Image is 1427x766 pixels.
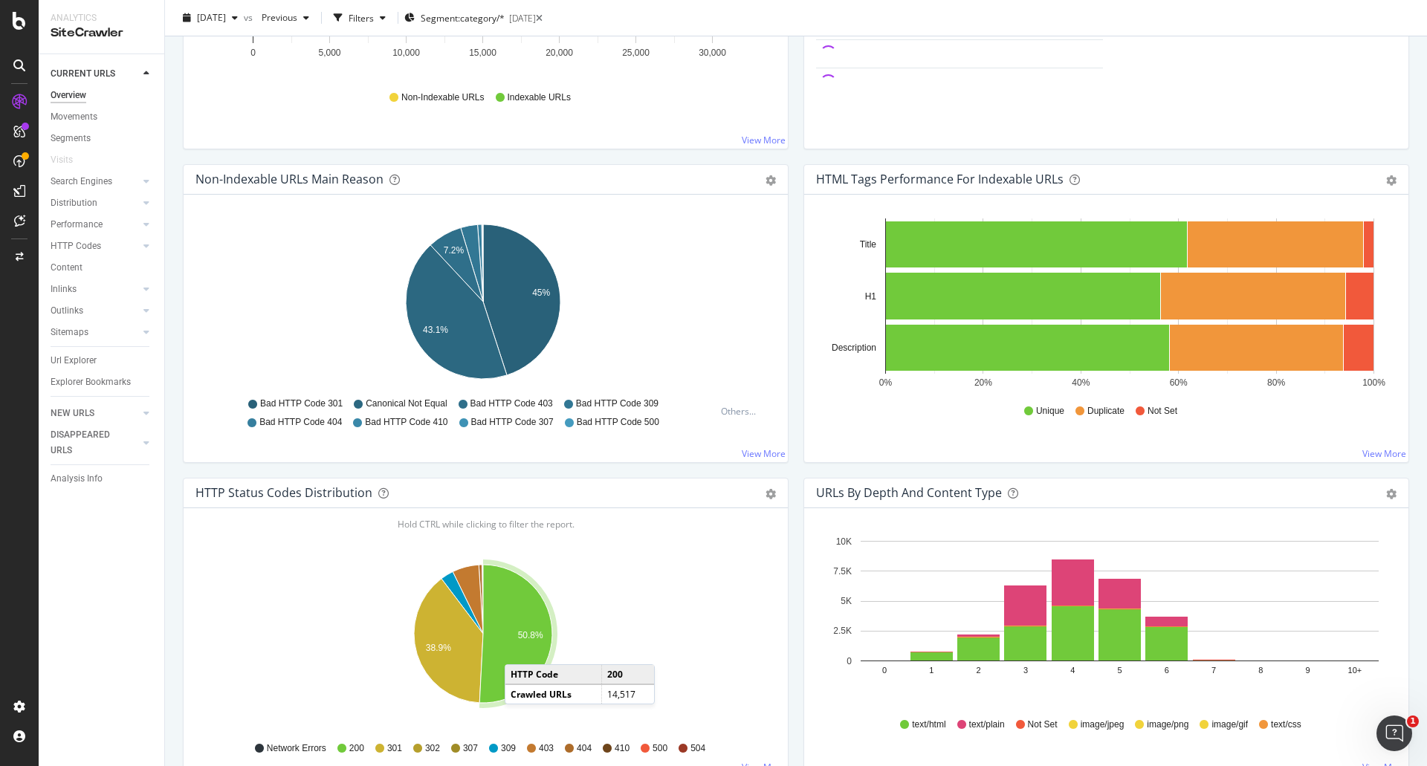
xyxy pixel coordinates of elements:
text: Title [860,239,877,250]
div: Overview [51,88,86,103]
a: Url Explorer [51,353,154,369]
a: View More [1362,447,1406,460]
span: 403 [539,742,554,755]
span: Bad HTTP Code 301 [260,397,343,410]
span: 307 [463,742,478,755]
td: HTTP Code [505,665,602,684]
text: 5 [1117,666,1122,675]
div: CURRENT URLS [51,66,115,82]
div: Filters [349,11,374,24]
span: Canonical Not Equal [366,397,447,410]
div: Others... [721,405,763,418]
div: Distribution [51,195,97,211]
text: 30,000 [699,48,726,58]
text: 0 [250,48,256,58]
text: 5,000 [318,48,340,58]
span: Network Errors [267,742,326,755]
div: Visits [51,152,73,168]
text: 0 [882,666,887,675]
a: Visits [51,152,88,168]
div: Content [51,260,82,276]
a: Performance [51,217,139,233]
span: 504 [690,742,705,755]
div: Analytics [51,12,152,25]
span: 404 [577,742,592,755]
a: Inlinks [51,282,139,297]
div: HTML Tags Performance for Indexable URLs [816,172,1064,186]
text: H1 [865,291,877,302]
div: Url Explorer [51,353,97,369]
div: gear [1386,175,1397,186]
text: 10+ [1348,666,1362,675]
text: 7 [1211,666,1216,675]
span: 309 [501,742,516,755]
span: 301 [387,742,402,755]
div: gear [1386,489,1397,499]
a: View More [742,447,786,460]
span: Previous [256,11,297,24]
button: Segment:category/*[DATE] [404,6,536,30]
div: URLs by Depth and Content Type [816,485,1002,500]
text: 45% [532,288,550,298]
text: 0% [879,377,893,388]
text: 7.2% [444,245,465,256]
td: Crawled URLs [505,684,602,704]
div: DISAPPEARED URLS [51,427,126,458]
text: 10,000 [392,48,420,58]
div: Non-Indexable URLs Main Reason [195,172,384,186]
div: HTTP Codes [51,238,101,254]
span: Bad HTTP Code 309 [576,397,659,410]
span: Duplicate [1087,405,1125,418]
text: 8 [1258,666,1263,675]
div: gear [766,489,776,499]
a: NEW URLS [51,406,139,421]
span: Bad HTTP Code 403 [470,397,553,410]
text: 7.5K [833,566,852,577]
a: Movements [51,109,154,125]
a: CURRENT URLS [51,66,139,82]
text: 20,000 [546,48,573,58]
span: text/html [912,718,945,731]
span: Not Set [1148,405,1177,418]
div: A chart. [816,218,1391,391]
text: 60% [1170,377,1188,388]
text: 4 [1070,666,1075,675]
div: Inlinks [51,282,77,297]
button: Previous [256,6,315,30]
text: 2.5K [833,626,852,636]
a: Explorer Bookmarks [51,374,154,390]
a: View More [742,134,786,146]
text: 40% [1072,377,1090,388]
a: Content [51,260,154,276]
td: 200 [602,665,654,684]
span: image/gif [1211,718,1248,731]
div: Search Engines [51,174,112,189]
text: Description [832,343,876,353]
div: Sitemaps [51,325,88,340]
span: Segment: category/* [421,12,505,25]
text: 50.8% [518,630,543,640]
text: 1 [929,666,933,675]
button: Filters [328,6,392,30]
span: 200 [349,742,364,755]
text: 0 [847,656,852,666]
text: 15,000 [469,48,496,58]
span: 410 [615,742,630,755]
td: 14,517 [602,684,654,704]
span: Unique [1036,405,1064,418]
text: 2 [977,666,981,675]
span: 1 [1407,715,1419,727]
div: gear [766,175,776,186]
text: 9 [1306,666,1310,675]
a: Search Engines [51,174,139,189]
svg: A chart. [816,532,1391,704]
div: [DATE] [509,12,536,25]
text: 25,000 [622,48,650,58]
iframe: Intercom live chat [1376,715,1412,751]
div: Movements [51,109,97,125]
div: HTTP Status Codes Distribution [195,485,372,500]
text: 6 [1165,666,1169,675]
div: A chart. [195,218,771,391]
span: image/jpeg [1081,718,1125,731]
